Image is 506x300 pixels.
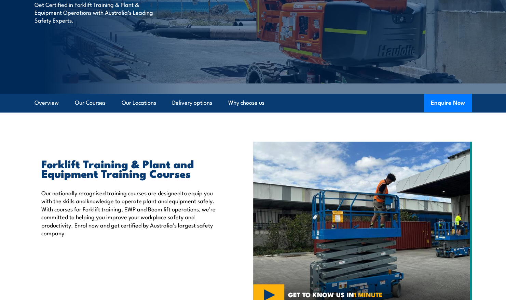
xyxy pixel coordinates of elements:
strong: 1 MINUTE [354,289,383,299]
p: Get Certified in Forklift Training & Plant & Equipment Operations with Australia’s Leading Safety... [35,0,159,24]
a: Overview [35,94,59,112]
button: Enquire Now [424,94,472,112]
a: Why choose us [228,94,264,112]
span: GET TO KNOW US IN [288,291,383,298]
a: Delivery options [172,94,212,112]
p: Our nationally recognised training courses are designed to equip you with the skills and knowledg... [41,189,222,237]
h2: Forklift Training & Plant and Equipment Training Courses [41,159,222,178]
a: Our Courses [75,94,106,112]
a: Our Locations [122,94,156,112]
